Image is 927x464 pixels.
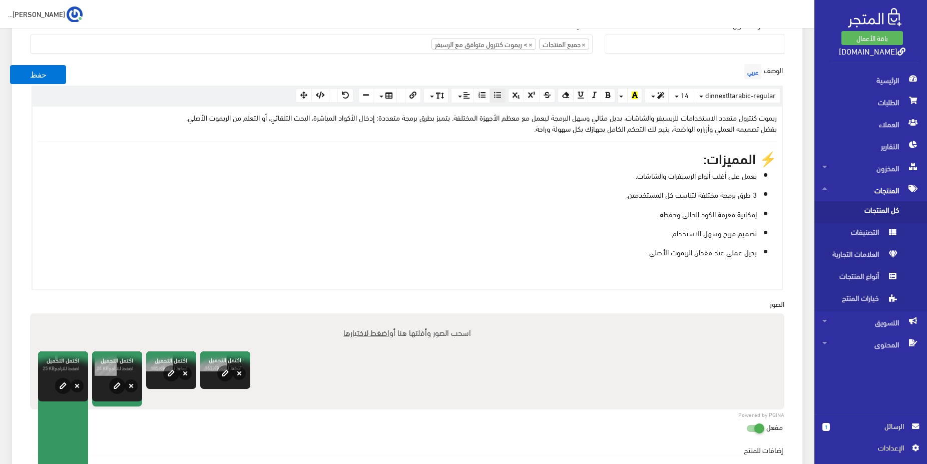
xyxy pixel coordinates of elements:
[38,208,757,219] p: إمكانية معرفة الكود الحالي وحفظه.
[582,39,586,49] span: ×
[742,62,783,82] label: الوصف
[668,88,693,103] button: 14
[8,6,83,22] a: ... [PERSON_NAME]...
[343,325,389,339] span: اضغط لاختيارها
[814,201,927,223] a: كل المنتجات
[814,333,927,355] a: المحتوى
[822,69,919,91] span: الرئيسية
[693,88,780,103] button: dinnextltarabic-regular
[814,289,927,311] a: خيارات المنتج
[822,223,898,245] span: التصنيفات
[38,150,777,166] h3: ⚡ المميزات:
[814,223,927,245] a: التصنيفات
[705,89,776,101] span: dinnextltarabic-regular
[814,157,927,179] a: المخزون
[814,245,927,267] a: العلامات التجارية
[822,91,919,113] span: الطلبات
[814,179,927,201] a: المنتجات
[814,69,927,91] a: الرئيسية
[431,39,536,50] li: > ريموت كنترول متوافق مع الرسيفر
[38,246,757,257] p: بديل عملي عند فقدان الريموت الأصلي.
[822,423,830,431] span: 1
[67,7,83,23] img: ...
[814,91,927,113] a: الطلبات
[529,39,533,49] span: ×
[814,135,927,157] a: التقارير
[744,64,761,79] span: عربي
[814,267,927,289] a: أنواع المنتجات
[841,31,903,45] a: باقة الأعمال
[38,189,757,200] p: 3 طرق برمجة مختلفة لتناسب كل المستخدمين.
[539,39,589,50] li: جميع المنتجات
[822,245,898,267] span: العلامات التجارية
[814,113,927,135] a: العملاء
[822,420,919,442] a: 1 الرسائل
[38,227,757,238] p: تصميم مريح وسهل الاستخدام.
[738,412,784,417] a: Powered by PQINA
[733,20,784,31] label: SKU - كود التخزين
[565,20,593,31] label: التصنيفات
[822,333,919,355] span: المحتوى
[38,170,757,181] p: يعمل على أغلب أنواع الرسيفرات والشاشات.
[822,135,919,157] span: التقارير
[839,44,905,58] a: [DOMAIN_NAME]
[822,442,919,458] a: اﻹعدادات
[38,112,777,134] p: ريموت كنترول متعدد الاستخدامات للريسيفر والشاشات، بديل مثالي وسهل البرمجة ليعمل مع معظم الأجهزة ا...
[838,420,904,431] span: الرسائل
[822,179,919,201] span: المنتجات
[822,289,898,311] span: خيارات المنتج
[830,442,903,453] span: اﻹعدادات
[8,8,65,20] span: [PERSON_NAME]...
[848,8,901,28] img: .
[822,113,919,135] span: العملاء
[822,311,919,333] span: التسويق
[770,298,784,309] label: الصور
[681,89,689,101] span: 14
[822,157,919,179] span: المخزون
[766,417,783,436] label: مفعل
[12,395,50,433] iframe: Drift Widget Chat Controller
[822,201,898,223] span: كل المنتجات
[822,267,898,289] span: أنواع المنتجات
[10,65,66,84] button: حفظ
[339,322,475,342] label: اسحب الصور وأفلتها هنا أو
